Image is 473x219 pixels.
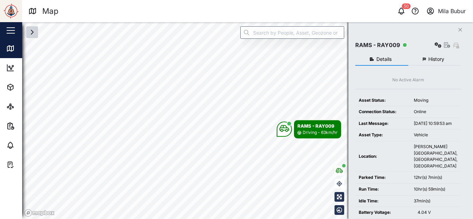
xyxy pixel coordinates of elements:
[424,6,467,16] button: Mila Bubur
[359,97,407,104] div: Asset Status:
[359,132,407,138] div: Asset Type:
[359,174,407,181] div: Parked Time:
[414,174,457,181] div: 12hr(s) 7min(s)
[428,57,444,62] span: History
[438,7,466,16] div: Mila Bubur
[376,57,392,62] span: Details
[24,209,55,217] a: Mapbox logo
[359,198,407,204] div: Idle Time:
[240,26,344,39] input: Search by People, Asset, Geozone or Place
[18,161,37,168] div: Tasks
[42,5,59,17] div: Map
[359,109,407,115] div: Connection Status:
[359,153,407,160] div: Location:
[18,142,39,149] div: Alarms
[277,120,341,138] div: Map marker
[359,120,407,127] div: Last Message:
[303,129,338,136] div: Driving - 63km/hr
[414,144,457,169] div: [PERSON_NAME][GEOGRAPHIC_DATA], [GEOGRAPHIC_DATA], [GEOGRAPHIC_DATA]
[355,41,400,49] div: RAMS - RAY009
[359,186,407,193] div: Run Time:
[18,64,49,72] div: Dashboard
[18,45,34,52] div: Map
[414,97,457,104] div: Moving
[414,120,457,127] div: [DATE] 10:59:53 am
[402,3,411,9] div: 50
[3,3,19,19] img: Main Logo
[18,103,35,110] div: Sites
[418,209,457,216] div: 4.04 V
[414,186,457,193] div: 10hr(s) 59min(s)
[297,122,338,129] div: RAMS - RAY009
[18,122,42,130] div: Reports
[414,109,457,115] div: Online
[392,77,424,83] div: No Active Alarm
[18,83,39,91] div: Assets
[359,209,411,216] div: Battery Voltage:
[414,198,457,204] div: 37min(s)
[22,22,473,219] canvas: Map
[414,132,457,138] div: Vehicle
